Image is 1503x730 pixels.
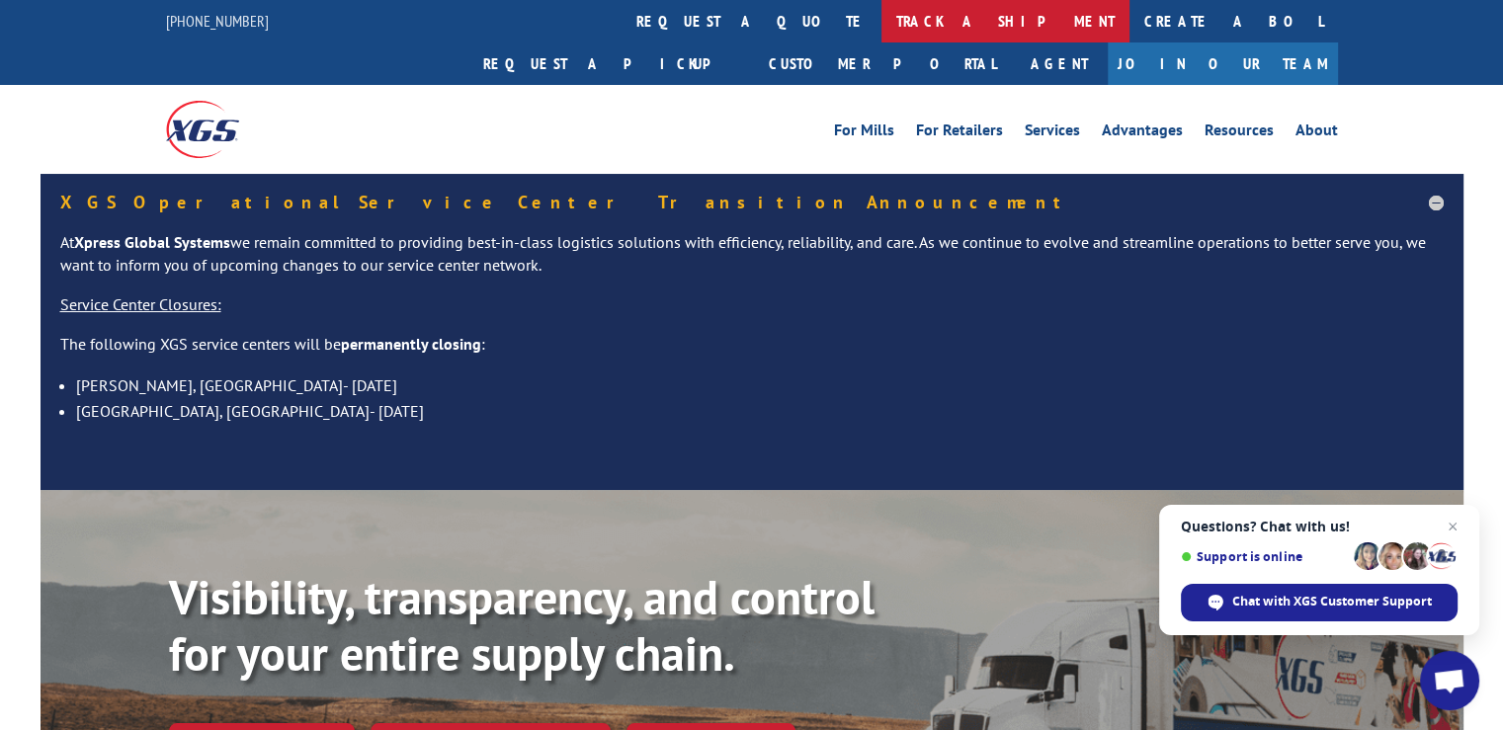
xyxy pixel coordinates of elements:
[1232,593,1432,610] span: Chat with XGS Customer Support
[1420,651,1479,710] a: Open chat
[1181,519,1458,534] span: Questions? Chat with us!
[1025,122,1080,144] a: Services
[60,194,1444,211] h5: XGS Operational Service Center Transition Announcement
[341,334,481,354] strong: permanently closing
[1295,122,1338,144] a: About
[76,398,1444,424] li: [GEOGRAPHIC_DATA], [GEOGRAPHIC_DATA]- [DATE]
[834,122,894,144] a: For Mills
[76,372,1444,398] li: [PERSON_NAME], [GEOGRAPHIC_DATA]- [DATE]
[1181,584,1458,621] span: Chat with XGS Customer Support
[1102,122,1183,144] a: Advantages
[1181,549,1347,564] span: Support is online
[60,294,221,314] u: Service Center Closures:
[169,566,875,685] b: Visibility, transparency, and control for your entire supply chain.
[1011,42,1108,85] a: Agent
[74,232,230,252] strong: Xpress Global Systems
[166,11,269,31] a: [PHONE_NUMBER]
[1108,42,1338,85] a: Join Our Team
[1205,122,1274,144] a: Resources
[60,231,1444,294] p: At we remain committed to providing best-in-class logistics solutions with efficiency, reliabilit...
[754,42,1011,85] a: Customer Portal
[60,333,1444,372] p: The following XGS service centers will be :
[468,42,754,85] a: Request a pickup
[916,122,1003,144] a: For Retailers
